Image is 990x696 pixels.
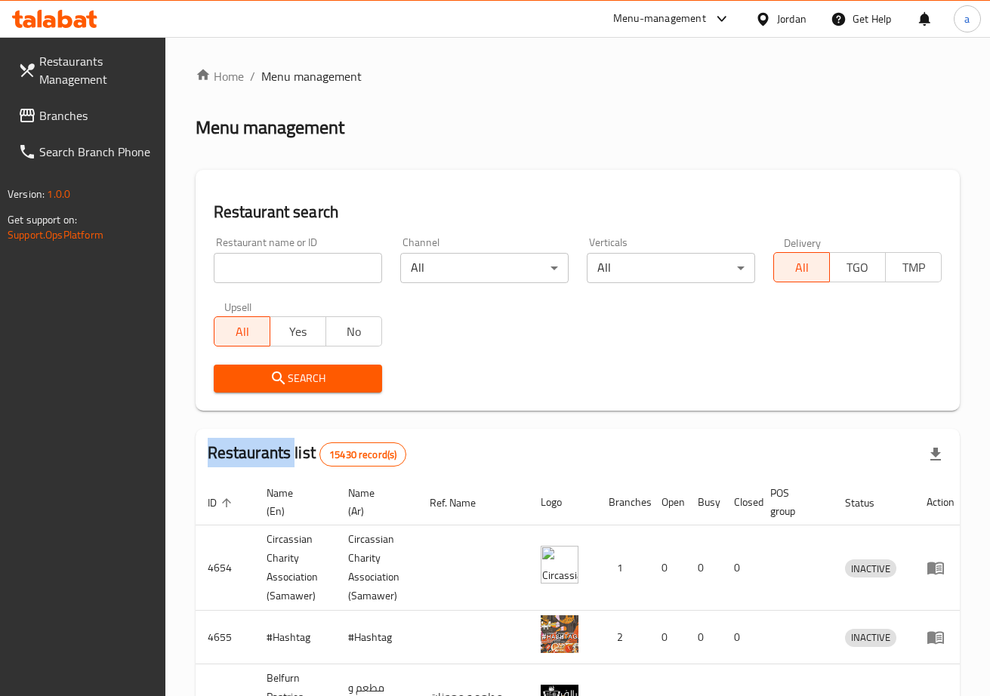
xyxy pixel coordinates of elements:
[613,10,706,28] div: Menu-management
[836,257,880,279] span: TGO
[270,316,326,346] button: Yes
[39,143,153,161] span: Search Branch Phone
[214,201,942,223] h2: Restaurant search
[892,257,936,279] span: TMP
[649,479,686,525] th: Open
[784,237,822,248] label: Delivery
[208,442,407,467] h2: Restaurants list
[196,67,244,85] a: Home
[777,11,806,27] div: Jordan
[214,253,382,283] input: Search for restaurant name or ID..
[39,52,153,88] span: Restaurants Management
[722,525,758,611] td: 0
[6,97,165,134] a: Branches
[8,225,103,245] a: Support.OpsPlatform
[6,43,165,97] a: Restaurants Management
[320,448,406,462] span: 15430 record(s)
[541,615,578,653] img: #Hashtag
[587,253,755,283] div: All
[885,252,942,282] button: TMP
[226,369,370,388] span: Search
[597,611,649,664] td: 2
[214,316,270,346] button: All
[8,210,77,229] span: Get support on:
[845,629,896,646] span: INACTIVE
[845,494,894,512] span: Status
[325,316,382,346] button: No
[250,67,255,85] li: /
[597,479,649,525] th: Branches
[686,611,722,664] td: 0
[196,115,344,140] h2: Menu management
[254,611,336,664] td: #Hashtag
[649,525,686,611] td: 0
[261,67,362,85] span: Menu management
[829,252,886,282] button: TGO
[918,436,954,473] div: Export file
[845,629,896,647] div: INACTIVE
[196,611,254,664] td: 4655
[597,525,649,611] td: 1
[319,442,406,467] div: Total records count
[400,253,569,283] div: All
[336,611,418,664] td: #Hashtag
[722,611,758,664] td: 0
[224,301,252,312] label: Upsell
[541,546,578,584] img: ​Circassian ​Charity ​Association​ (Samawer)
[336,525,418,611] td: ​Circassian ​Charity ​Association​ (Samawer)
[964,11,970,27] span: a
[927,559,955,577] div: Menu
[430,494,495,512] span: Ref. Name
[8,184,45,204] span: Version:
[529,479,597,525] th: Logo
[208,494,236,512] span: ID
[649,611,686,664] td: 0
[276,321,320,343] span: Yes
[722,479,758,525] th: Closed
[221,321,264,343] span: All
[214,365,382,393] button: Search
[927,628,955,646] div: Menu
[914,479,967,525] th: Action
[6,134,165,170] a: Search Branch Phone
[780,257,824,279] span: All
[39,106,153,125] span: Branches
[254,525,336,611] td: ​Circassian ​Charity ​Association​ (Samawer)
[686,479,722,525] th: Busy
[267,484,318,520] span: Name (En)
[47,184,70,204] span: 1.0.0
[845,560,896,577] span: INACTIVE
[770,484,815,520] span: POS group
[332,321,376,343] span: No
[196,525,254,611] td: 4654
[686,525,722,611] td: 0
[773,252,830,282] button: All
[348,484,399,520] span: Name (Ar)
[196,67,960,85] nav: breadcrumb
